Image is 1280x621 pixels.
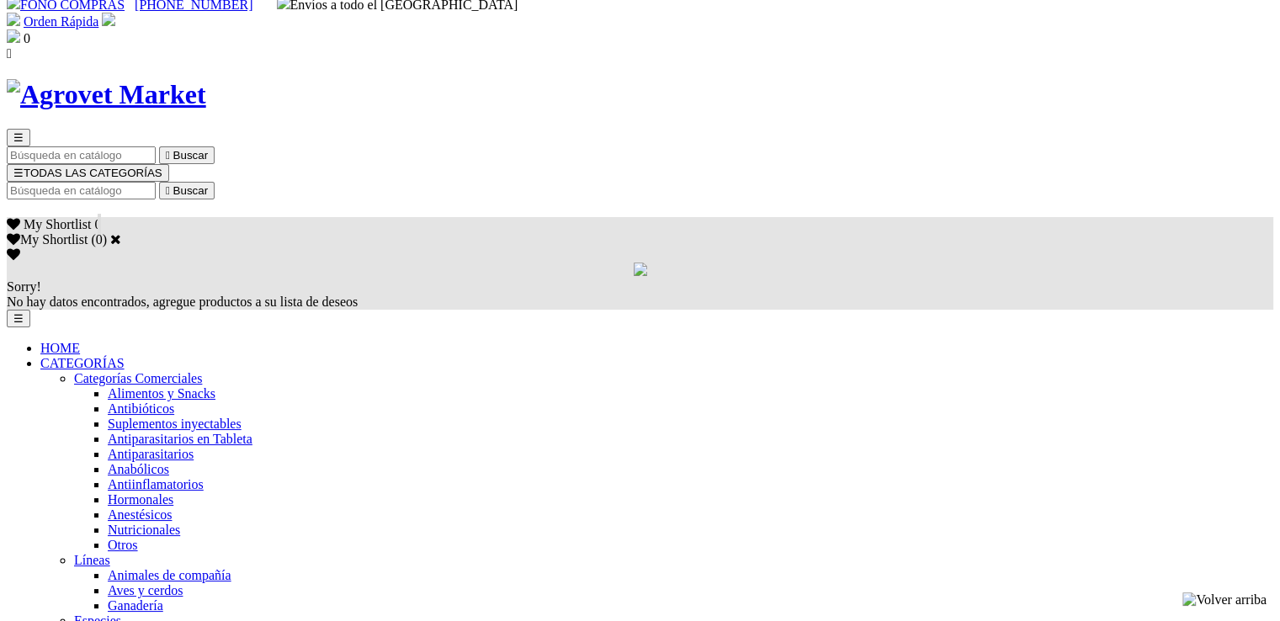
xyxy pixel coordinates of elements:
img: Agrovet Market [7,79,206,110]
a: Animales de compañía [108,568,231,582]
button: ☰ [7,129,30,146]
a: Acceda a su cuenta de cliente [102,14,115,29]
a: Cerrar [110,232,121,246]
a: Antiinflamatorios [108,477,204,491]
i:  [7,46,12,61]
a: Antiparasitarios [108,447,194,461]
img: shopping-bag.svg [7,29,20,43]
button: ☰TODAS LAS CATEGORÍAS [7,164,169,182]
span: Buscar [173,149,208,162]
span: ( ) [91,232,107,247]
a: Otros [108,538,138,552]
img: Volver arriba [1182,592,1267,608]
span: Buscar [173,184,208,197]
div: No hay datos encontrados, agregue productos a su lista de deseos [7,279,1273,310]
input: Buscar [7,146,156,164]
a: Anabólicos [108,462,169,476]
button: ☰ [7,310,30,327]
button:  Buscar [159,146,215,164]
a: HOME [40,341,80,355]
a: Suplementos inyectables [108,417,242,431]
a: Alimentos y Snacks [108,386,215,401]
span: 0 [24,31,30,45]
span: ☰ [13,167,24,179]
a: Antibióticos [108,401,174,416]
a: Ganadería [108,598,163,613]
label: 0 [96,232,103,247]
a: Aves y cerdos [108,583,183,597]
a: Antiparasitarios en Tableta [108,432,252,446]
a: CATEGORÍAS [40,356,125,370]
img: shopping-cart.svg [7,13,20,26]
span: 0 [94,217,101,231]
span: Sorry! [7,279,41,294]
span: My Shortlist [24,217,91,231]
i:  [166,149,170,162]
a: Hormonales [108,492,173,507]
span: ☰ [13,131,24,144]
a: Categorías Comerciales [74,371,202,385]
label: My Shortlist [7,232,88,247]
a: Orden Rápida [24,14,98,29]
a: Nutricionales [108,523,180,537]
a: Líneas [74,553,110,567]
img: loading.gif [634,263,647,276]
button:  Buscar [159,182,215,199]
a: Anestésicos [108,507,172,522]
i:  [166,184,170,197]
input: Buscar [7,182,156,199]
img: user.svg [102,13,115,26]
